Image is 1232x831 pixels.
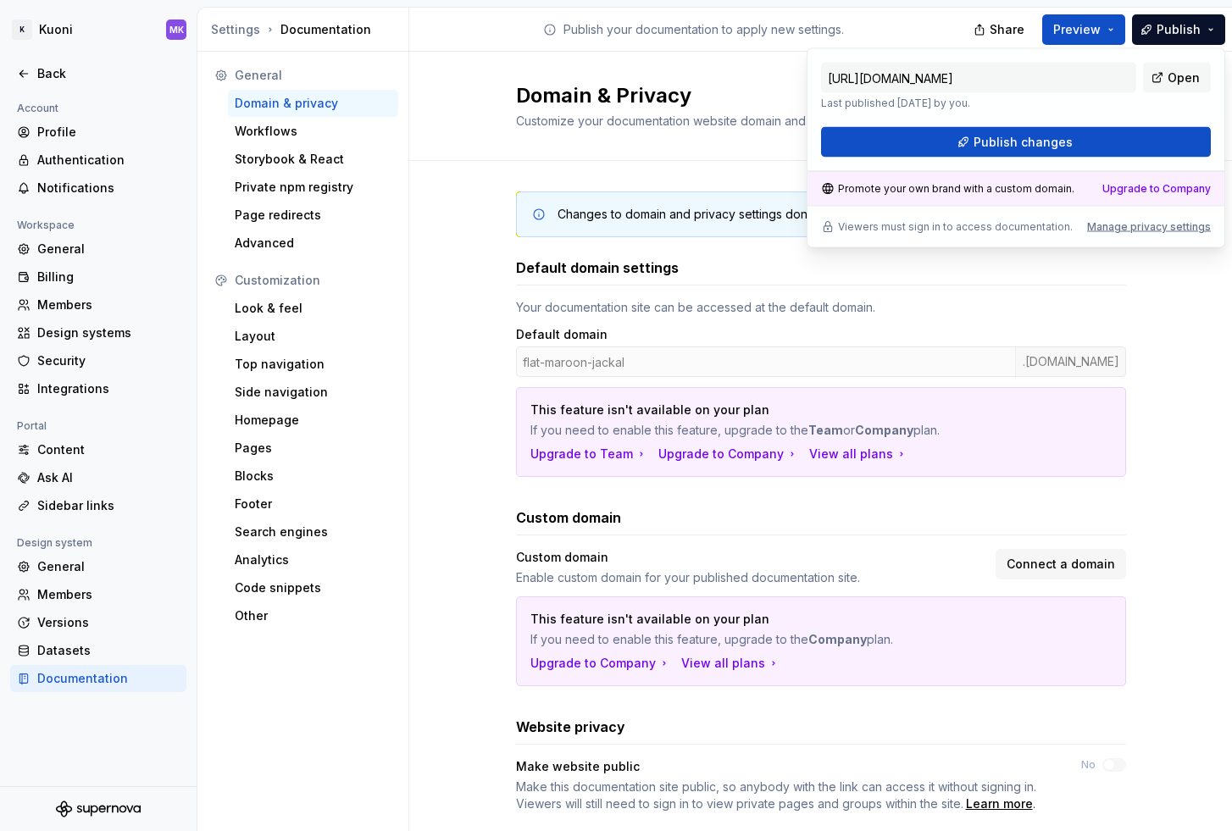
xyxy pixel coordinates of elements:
[996,549,1126,579] button: Connect a domain
[10,175,186,202] a: Notifications
[530,631,993,648] p: If you need to enable this feature, upgrade to the plan.
[530,446,648,463] button: Upgrade to Team
[516,299,1126,316] div: Your documentation site can be accessed at the default domain.
[10,98,65,119] div: Account
[37,642,180,659] div: Datasets
[838,220,1073,234] p: Viewers must sign in to access documentation.
[169,23,184,36] div: MK
[10,119,186,146] a: Profile
[965,14,1035,45] button: Share
[37,296,180,313] div: Members
[235,579,391,596] div: Code snippets
[37,152,180,169] div: Authentication
[39,21,73,38] div: Kuoni
[235,524,391,540] div: Search engines
[235,496,391,512] div: Footer
[37,65,180,82] div: Back
[37,441,180,458] div: Content
[37,180,180,197] div: Notifications
[516,778,1051,812] span: .
[228,295,398,322] a: Look & feel
[235,468,391,485] div: Blocks
[808,423,843,437] strong: Team
[56,801,141,817] a: Supernova Logo
[10,147,186,174] a: Authentication
[37,324,180,341] div: Design systems
[10,553,186,580] a: General
[516,779,1036,811] span: Make this documentation site public, so anybody with the link can access it without signing in. V...
[235,384,391,401] div: Side navigation
[990,21,1024,38] span: Share
[228,351,398,378] a: Top navigation
[681,655,780,672] button: View all plans
[211,21,260,38] div: Settings
[530,422,993,439] p: If you need to enable this feature, upgrade to the or plan.
[821,97,1136,110] p: Last published [DATE] by you.
[516,258,679,278] h3: Default domain settings
[821,127,1211,158] button: Publish changes
[37,124,180,141] div: Profile
[235,95,391,112] div: Domain & privacy
[228,546,398,573] a: Analytics
[10,235,186,263] a: General
[1132,14,1225,45] button: Publish
[1007,556,1115,573] span: Connect a domain
[228,174,398,201] a: Private npm registry
[235,551,391,568] div: Analytics
[10,60,186,87] a: Back
[37,269,180,285] div: Billing
[1081,758,1096,772] label: No
[10,533,99,553] div: Design system
[1157,21,1201,38] span: Publish
[516,758,1051,775] div: Make website public
[516,114,900,128] span: Customize your documentation website domain and privacy settings.
[658,446,799,463] button: Upgrade to Company
[235,179,391,196] div: Private npm registry
[10,319,186,346] a: Design systems
[235,235,391,252] div: Advanced
[228,202,398,229] a: Page redirects
[10,416,53,436] div: Portal
[235,356,391,373] div: Top navigation
[37,241,180,258] div: General
[10,581,186,608] a: Members
[228,379,398,406] a: Side navigation
[1053,21,1101,38] span: Preview
[1143,63,1211,93] a: Open
[1102,182,1211,196] a: Upgrade to Company
[235,123,391,140] div: Workflows
[10,609,186,636] a: Versions
[1087,220,1211,234] button: Manage privacy settings
[228,146,398,173] a: Storybook & React
[211,21,402,38] div: Documentation
[235,272,391,289] div: Customization
[974,134,1073,151] span: Publish changes
[228,518,398,546] a: Search engines
[235,328,391,345] div: Layout
[516,717,625,737] h3: Website privacy
[228,574,398,601] a: Code snippets
[516,569,985,586] div: Enable custom domain for your published documentation site.
[235,67,391,84] div: General
[235,300,391,317] div: Look & feel
[10,637,186,664] a: Datasets
[37,380,180,397] div: Integrations
[10,665,186,692] a: Documentation
[12,19,32,40] div: K
[516,82,1106,109] h2: Domain & Privacy
[10,375,186,402] a: Integrations
[235,607,391,624] div: Other
[228,407,398,434] a: Homepage
[558,206,1101,223] div: Changes to domain and privacy settings don’t require publish — they will take effect immediately.
[530,402,993,418] p: This feature isn't available on your plan
[3,11,193,48] button: KKuoniMK
[235,412,391,429] div: Homepage
[37,352,180,369] div: Security
[228,90,398,117] a: Domain & privacy
[10,464,186,491] a: Ask AI
[228,435,398,462] a: Pages
[516,507,621,528] h3: Custom domain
